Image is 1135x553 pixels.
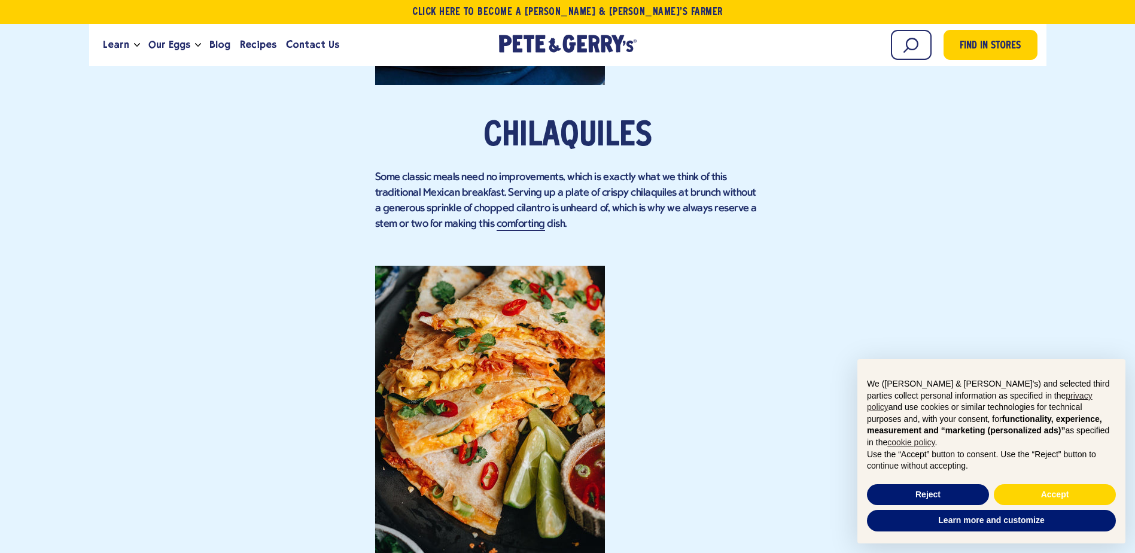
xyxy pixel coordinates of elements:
button: Learn more and customize [867,510,1116,531]
div: Notice [848,350,1135,553]
button: Open the dropdown menu for Our Eggs [195,43,201,47]
a: Find in Stores [944,30,1037,60]
span: Our Eggs [148,37,190,52]
input: Search [891,30,932,60]
span: Learn [103,37,129,52]
a: Learn [98,29,134,61]
a: Chilaquiles [483,120,652,154]
span: Blog [209,37,230,52]
span: Recipes [240,37,276,52]
p: We ([PERSON_NAME] & [PERSON_NAME]'s) and selected third parties collect personal information as s... [867,378,1116,449]
button: Reject [867,484,989,506]
p: Use the “Accept” button to consent. Use the “Reject” button to continue without accepting. [867,449,1116,472]
span: Contact Us [286,37,339,52]
a: Our Eggs [144,29,195,61]
a: cookie policy [887,437,935,447]
a: Contact Us [281,29,344,61]
a: Recipes [235,29,281,61]
p: Some classic meals need no improvements, which is exactly what we think of this traditional Mexic... [375,170,760,232]
button: Accept [994,484,1116,506]
span: Find in Stores [960,38,1021,54]
button: Open the dropdown menu for Learn [134,43,140,47]
a: comforting [497,218,545,231]
a: Blog [205,29,235,61]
